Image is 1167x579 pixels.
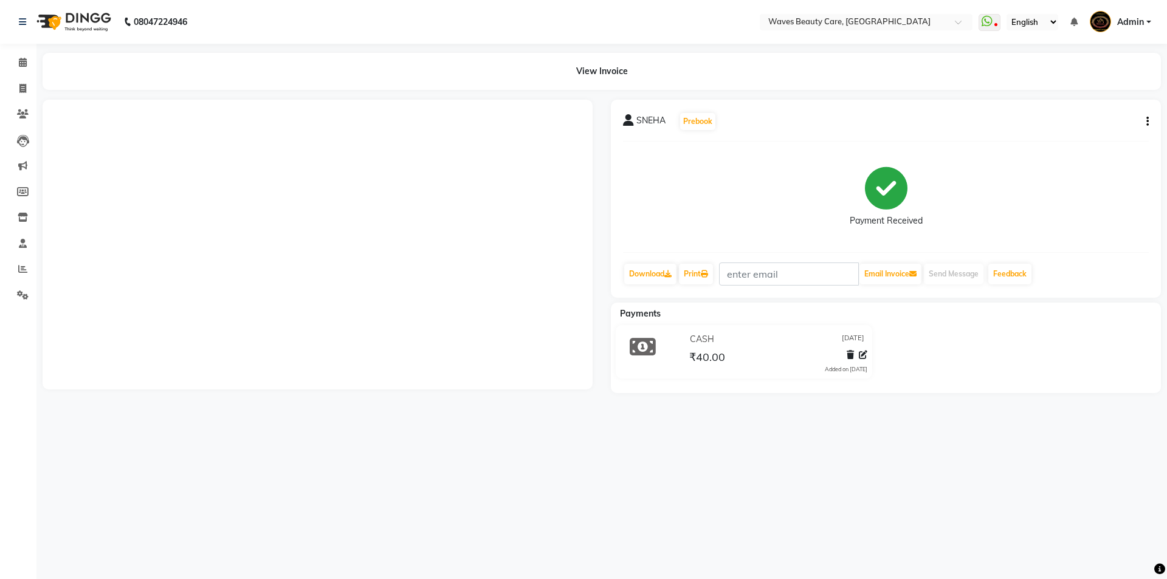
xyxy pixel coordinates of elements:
b: 08047224946 [134,5,187,39]
button: Send Message [924,264,983,284]
button: Email Invoice [859,264,921,284]
span: CASH [690,333,714,346]
div: Payment Received [850,214,923,227]
span: SNEHA [636,114,666,131]
div: Added on [DATE] [825,365,867,374]
span: [DATE] [842,333,864,346]
span: Admin [1117,16,1144,29]
img: Admin [1090,11,1111,32]
a: Print [679,264,713,284]
img: logo [31,5,114,39]
div: View Invoice [43,53,1161,90]
button: Prebook [680,113,715,130]
span: Payments [620,308,661,319]
input: enter email [719,262,859,286]
span: ₹40.00 [689,350,725,367]
a: Download [624,264,676,284]
a: Feedback [988,264,1031,284]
